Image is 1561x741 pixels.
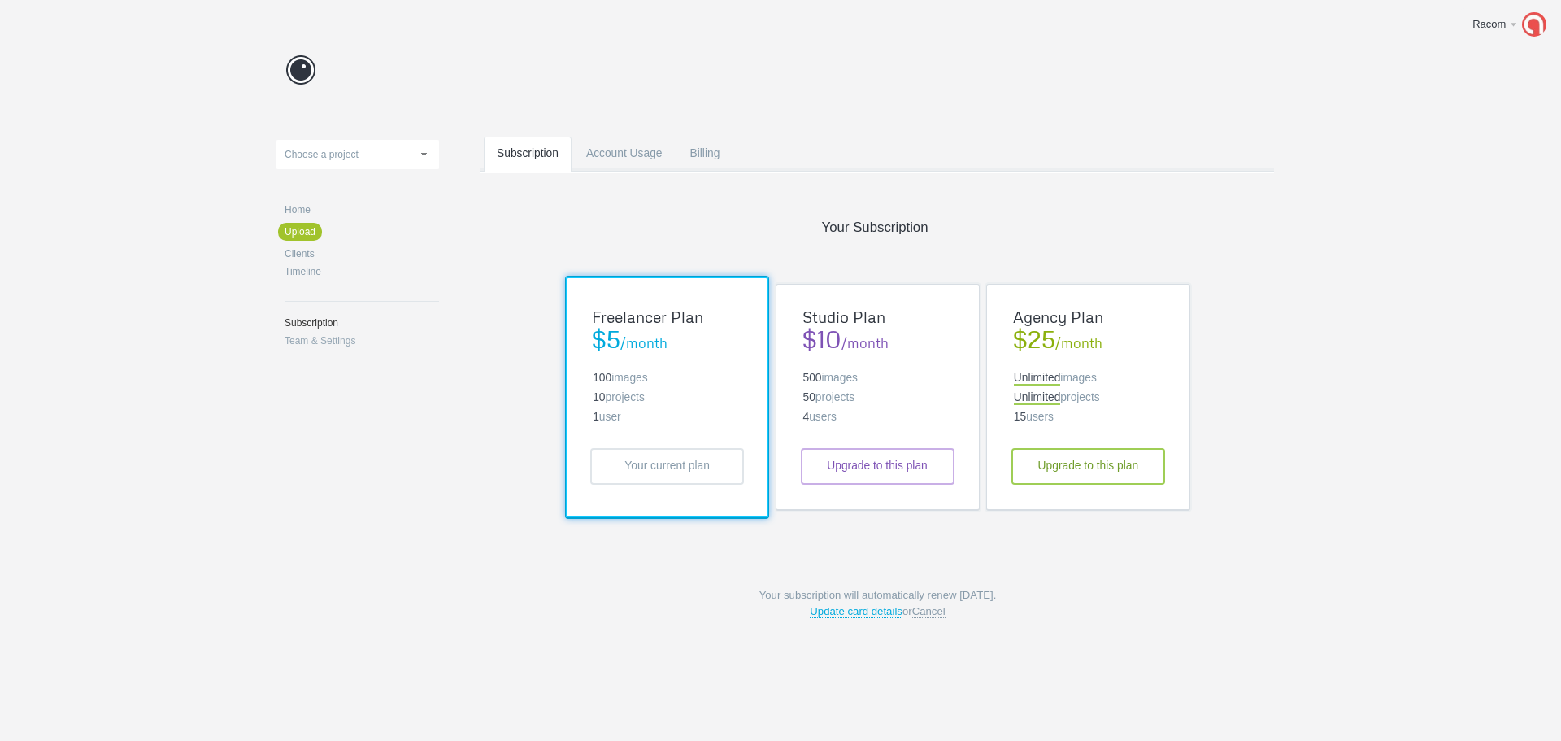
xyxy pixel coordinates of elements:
[801,373,954,384] li: images
[802,324,841,354] strong: $10
[677,137,733,201] a: Billing
[1013,309,1167,325] h2: Agency Plan
[1010,327,1163,351] span: /month
[593,391,605,403] strong: 10
[276,53,325,87] a: Prevue
[1011,448,1165,486] a: Upgrade to this plan
[590,448,744,486] div: Your current plan
[285,249,439,259] a: Clients
[285,267,439,277] a: Timeline
[803,411,810,423] strong: 4
[590,373,744,384] li: images
[1014,412,1167,423] li: users
[801,392,954,403] li: projects
[1522,12,1546,37] img: 1c161367e6a6333f73c16d7d1a21bd98
[589,327,742,351] span: /month
[1460,8,1553,41] a: Racom
[285,336,439,346] a: Team & Settings
[484,137,572,201] a: Subscription
[1012,324,1055,354] strong: $25
[285,318,439,328] a: Subscription
[591,324,620,354] strong: $5
[1014,372,1061,386] strong: Unlimited
[1472,16,1507,33] div: Racom
[480,221,1270,235] h1: Your Subscription
[801,448,954,486] a: Upgrade to this plan
[1011,392,1165,403] li: projects
[593,411,599,423] strong: 1
[1014,391,1061,405] strong: Unlimited
[810,605,902,618] a: Update card details
[803,412,957,423] li: users
[799,327,953,351] span: /month
[573,137,676,201] a: Account Usage
[549,587,1207,620] p: Your subscription will automatically renew [DATE].
[593,412,746,423] li: user
[278,223,322,241] a: Upload
[1014,411,1026,423] strong: 15
[549,604,1207,620] span: or
[590,392,744,403] li: projects
[592,309,746,325] h2: Freelancer Plan
[802,309,956,325] h2: Studio Plan
[1011,373,1165,384] li: images
[803,391,815,403] strong: 50
[912,605,946,618] a: Cancel
[285,149,359,160] span: Choose a project
[803,372,822,384] strong: 500
[593,372,611,384] strong: 100
[285,205,439,215] a: Home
